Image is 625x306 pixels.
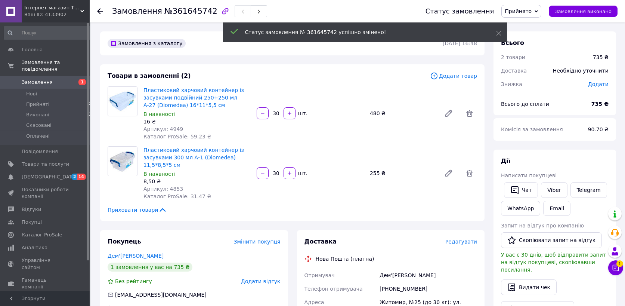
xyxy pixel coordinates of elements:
[378,269,479,282] div: Дем'[PERSON_NAME]
[22,79,53,86] span: Замовлення
[501,157,510,165] span: Дії
[112,7,162,16] span: Замовлення
[304,238,337,245] span: Доставка
[143,126,183,132] span: Артикул: 4949
[501,39,524,46] span: Всього
[445,239,477,245] span: Редагувати
[143,178,251,185] div: 8,50 ₴
[22,206,41,213] span: Відгуки
[541,182,567,198] a: Viber
[108,72,191,79] span: Товари в замовленні (2)
[77,174,86,180] span: 14
[304,272,335,278] span: Отримувач
[555,9,612,14] span: Замовлення виконано
[588,81,609,87] span: Додати
[22,46,43,53] span: Головна
[26,91,37,97] span: Нові
[143,134,211,140] span: Каталог ProSale: 59.23 ₴
[441,166,456,181] a: Редагувати
[143,193,211,199] span: Каталог ProSale: 31.47 ₴
[26,101,49,108] span: Прийняті
[462,106,477,121] span: Видалити
[22,219,42,226] span: Покупці
[22,232,62,238] span: Каталог ProSale
[22,174,77,180] span: [DEMOGRAPHIC_DATA]
[430,72,477,80] span: Додати товар
[22,148,58,155] span: Повідомлення
[22,257,69,270] span: Управління сайтом
[543,201,570,216] button: Email
[304,299,324,305] span: Адреса
[548,62,613,79] div: Необхідно уточнити
[501,232,602,248] button: Скопіювати запит на відгук
[4,26,95,40] input: Пошук
[108,238,141,245] span: Покупець
[22,244,47,251] span: Аналітика
[24,11,90,18] div: Ваш ID: 4133902
[462,166,477,181] span: Видалити
[296,110,308,117] div: шт.
[593,53,609,61] div: 735 ₴
[501,81,522,87] span: Знижка
[504,182,538,198] button: Чат
[24,4,80,11] span: Інтернет-магазин Тайфун
[108,253,164,259] a: Дем'[PERSON_NAME]
[367,108,438,119] div: 480 ₴
[22,277,69,290] span: Гаманець компанії
[143,186,183,192] span: Артикул: 4853
[426,7,494,15] div: Статус замовлення
[22,186,69,200] span: Показники роботи компанії
[245,28,477,36] div: Статус замовлення № 361645742 успішно змінено!
[505,8,532,14] span: Прийнято
[143,171,176,177] span: В наявності
[549,6,618,17] button: Замовлення виконано
[22,161,69,168] span: Товари та послуги
[234,239,281,245] span: Змінити покупця
[71,174,77,180] span: 2
[78,79,86,85] span: 1
[501,126,563,132] span: Комісія за замовлення
[143,111,176,117] span: В наявності
[378,282,479,296] div: [PHONE_NUMBER]
[314,255,376,263] div: Нова Пошта (платна)
[296,169,308,177] div: шт.
[108,263,192,272] div: 1 замовлення у вас на 735 ₴
[143,87,244,108] a: Пластиковий харчовий контейнер із засувками подвійний 250+250 мл А-27 (Diomedea) 16*11*5,5 см
[570,182,607,198] a: Telegram
[26,122,52,129] span: Скасовані
[108,206,167,214] span: Приховати товари
[97,7,103,15] div: Повернутися назад
[501,54,525,60] span: 2 товари
[616,260,623,267] span: 1
[501,223,584,229] span: Запит на відгук про компанію
[501,252,606,273] span: У вас є 30 днів, щоб відправити запит на відгук покупцеві, скопіювавши посилання.
[591,101,609,107] b: 735 ₴
[304,286,363,292] span: Телефон отримувача
[367,168,438,178] div: 255 ₴
[108,39,186,48] div: Замовлення з каталогу
[501,279,557,295] button: Видати чек
[501,201,540,216] a: WhatsApp
[26,133,50,140] span: Оплачені
[241,278,280,284] span: Додати відгук
[108,149,137,174] img: Пластиковий харчовий контейнер із засувками 300 мл А-1 (Diomedea) 11,5*8,5*5 см
[501,68,527,74] span: Доставка
[115,292,207,298] span: [EMAIL_ADDRESS][DOMAIN_NAME]
[143,147,244,168] a: Пластиковий харчовий контейнер із засувками 300 мл А-1 (Diomedea) 11,5*8,5*5 см
[26,111,49,118] span: Виконані
[115,278,152,284] span: Без рейтингу
[164,7,217,16] span: №361645742
[441,106,456,121] a: Редагувати
[22,59,90,73] span: Замовлення та повідомлення
[608,260,623,275] button: Чат з покупцем1
[108,91,137,112] img: Пластиковий харчовий контейнер із засувками подвійний 250+250 мл А-27 (Diomedea) 16*11*5,5 см
[143,118,251,125] div: 16 ₴
[501,101,549,107] span: Всього до сплати
[588,126,609,132] span: 90.70 ₴
[501,172,557,178] span: Написати покупцеві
